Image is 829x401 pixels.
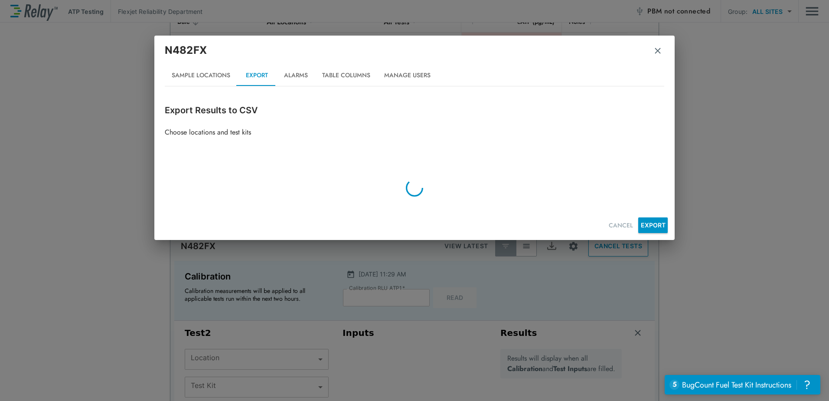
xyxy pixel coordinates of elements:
[237,65,276,86] button: Export
[165,65,237,86] button: Sample Locations
[276,65,315,86] button: Alarms
[165,104,664,117] p: Export Results to CSV
[653,46,662,55] img: Remove
[165,43,207,58] p: N482FX
[605,217,636,233] button: CANCEL
[377,65,437,86] button: Manage Users
[665,375,820,394] iframe: Resource center
[638,217,668,233] button: EXPORT
[165,127,664,138] p: Choose locations and test kits
[315,65,377,86] button: Table Columns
